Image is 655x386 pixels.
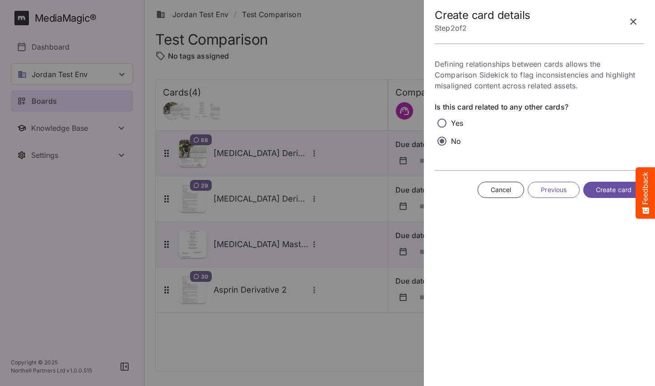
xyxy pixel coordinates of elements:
[596,184,632,196] span: Create card
[451,118,463,129] p: Yes
[478,182,525,198] button: Cancel
[491,184,511,196] span: Cancel
[435,22,530,34] p: Step 2 of 2
[435,59,644,91] p: Defining relationships between cards allows the Comparison Sidekick to flag inconsistencies and h...
[636,167,655,219] button: Feedback
[541,184,567,196] span: Previous
[451,136,461,147] p: No
[528,182,580,198] button: Previous
[435,9,530,22] h2: Create card details
[435,102,644,112] label: Is this card related to any other cards?
[583,182,644,198] button: Create card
